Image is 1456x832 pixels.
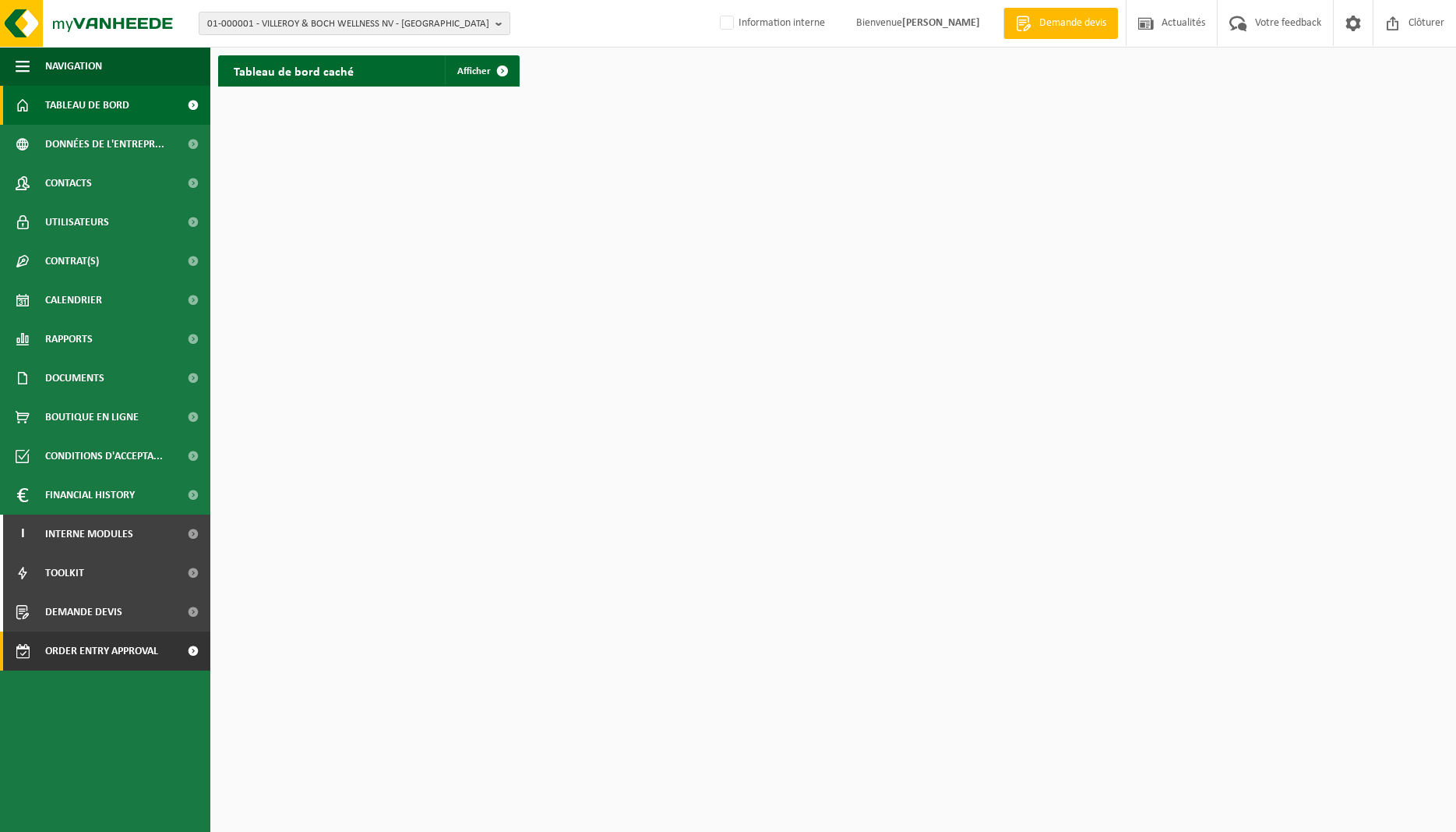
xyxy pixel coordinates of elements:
span: Données de l'entrepr... [45,125,164,164]
span: Contacts [45,164,92,203]
span: Rapports [45,320,93,359]
span: Utilisateurs [45,203,109,242]
a: Afficher [445,55,518,87]
span: Interne modules [45,515,133,554]
span: Contrat(s) [45,242,99,281]
strong: [PERSON_NAME] [902,17,980,29]
span: Demande devis [45,593,122,632]
a: Demande devis [1003,8,1118,39]
span: Calendrier [45,281,102,320]
span: I [16,515,30,554]
span: Boutique en ligne [45,398,139,437]
span: 01-000001 - VILLEROY & BOCH WELLNESS NV - [GEOGRAPHIC_DATA] [207,12,489,36]
span: Afficher [457,66,491,76]
span: Order entry approval [45,632,158,671]
span: Documents [45,359,104,398]
span: Toolkit [45,554,84,593]
span: Tableau de bord [45,86,129,125]
h2: Tableau de bord caché [218,55,369,86]
span: Financial History [45,476,135,515]
span: Demande devis [1035,16,1110,31]
span: Navigation [45,47,102,86]
label: Information interne [717,12,825,35]
span: Conditions d'accepta... [45,437,163,476]
button: 01-000001 - VILLEROY & BOCH WELLNESS NV - [GEOGRAPHIC_DATA] [199,12,510,35]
